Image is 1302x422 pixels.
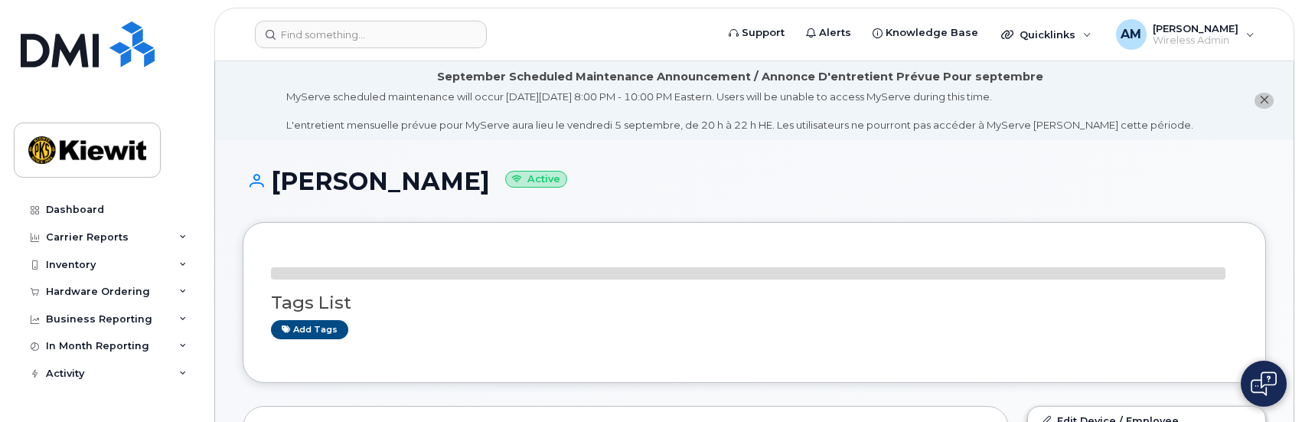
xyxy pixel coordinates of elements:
h1: [PERSON_NAME] [243,168,1266,195]
div: MyServe scheduled maintenance will occur [DATE][DATE] 8:00 PM - 10:00 PM Eastern. Users will be u... [286,90,1193,132]
img: Open chat [1251,371,1277,396]
small: Active [505,171,567,188]
h3: Tags List [271,293,1238,312]
a: Add tags [271,320,348,339]
button: close notification [1255,93,1274,109]
div: September Scheduled Maintenance Announcement / Annonce D'entretient Prévue Pour septembre [437,69,1043,85]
